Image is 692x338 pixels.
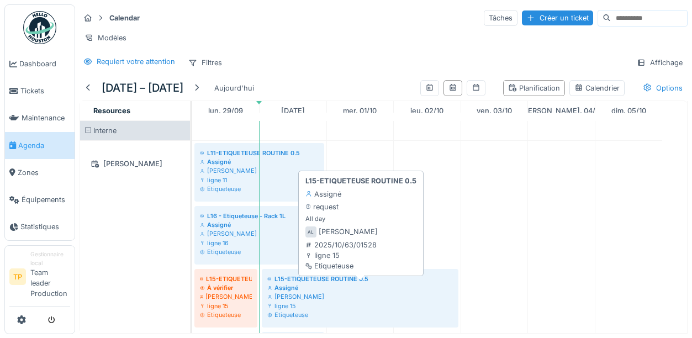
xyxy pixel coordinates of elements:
[20,221,70,232] span: Statistiques
[200,239,319,247] div: ligne 16
[18,140,70,151] span: Agenda
[200,274,252,283] div: L15-ETIQUETEUSE ROUTINE 0.33
[518,103,605,118] a: 4 octobre 2025
[305,202,339,212] div: request
[200,149,319,157] div: L11-ETIQUETEUSE ROUTINE 0.5
[205,103,246,118] a: 29 septembre 2025
[5,132,75,159] a: Agenda
[9,268,26,285] li: TP
[574,83,620,93] div: Calendrier
[30,250,70,267] div: Gestionnaire local
[305,226,316,237] div: AL
[102,81,183,94] h5: [DATE] – [DATE]
[267,283,453,292] div: Assigné
[267,302,453,310] div: ligne 15
[305,176,416,186] strong: L15-ETIQUETEUSE ROUTINE 0.5
[278,103,308,118] a: 30 septembre 2025
[93,126,117,135] span: Interne
[267,274,453,283] div: L15-ETIQUETEUSE ROUTINE 0.5
[20,86,70,96] span: Tickets
[305,240,377,250] div: 2025/10/63/01528
[319,226,378,237] div: [PERSON_NAME]
[305,214,325,224] small: All day
[200,212,319,220] div: L16 - Etiqueteuse - Rack 1L
[22,113,70,123] span: Maintenance
[5,159,75,186] a: Zones
[5,104,75,131] a: Maintenance
[200,166,319,175] div: [PERSON_NAME]
[105,13,144,23] strong: Calendar
[93,107,130,115] span: Resources
[609,103,649,118] a: 5 octobre 2025
[5,213,75,240] a: Statistiques
[200,247,319,256] div: Etiqueteuse
[305,189,341,199] div: Assigné
[200,184,319,193] div: Etiqueteuse
[19,59,70,69] span: Dashboard
[474,103,515,118] a: 3 octobre 2025
[638,80,688,96] div: Options
[97,56,175,67] div: Requiert votre attention
[508,83,560,93] div: Planification
[5,186,75,213] a: Équipements
[23,11,56,44] img: Badge_color-CXgf-gQk.svg
[200,176,319,184] div: ligne 11
[80,30,131,46] div: Modèles
[9,250,70,306] a: TP Gestionnaire localTeam leader Production
[200,292,252,301] div: [PERSON_NAME]
[632,55,688,71] div: Affichage
[200,229,319,238] div: [PERSON_NAME]
[267,292,453,301] div: [PERSON_NAME]
[200,310,252,319] div: Etiqueteuse
[22,194,70,205] span: Équipements
[305,261,377,271] div: Etiqueteuse
[200,302,252,310] div: ligne 15
[484,10,517,26] div: Tâches
[5,77,75,104] a: Tickets
[87,157,183,171] div: [PERSON_NAME]
[408,103,446,118] a: 2 octobre 2025
[200,157,319,166] div: Assigné
[183,55,227,71] div: Filtres
[200,220,319,229] div: Assigné
[5,50,75,77] a: Dashboard
[30,250,70,303] li: Team leader Production
[305,250,377,261] div: ligne 15
[210,81,258,96] div: Aujourd'hui
[18,167,70,178] span: Zones
[340,103,379,118] a: 1 octobre 2025
[522,10,593,25] div: Créer un ticket
[200,283,252,292] div: À vérifier
[267,310,453,319] div: Etiqueteuse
